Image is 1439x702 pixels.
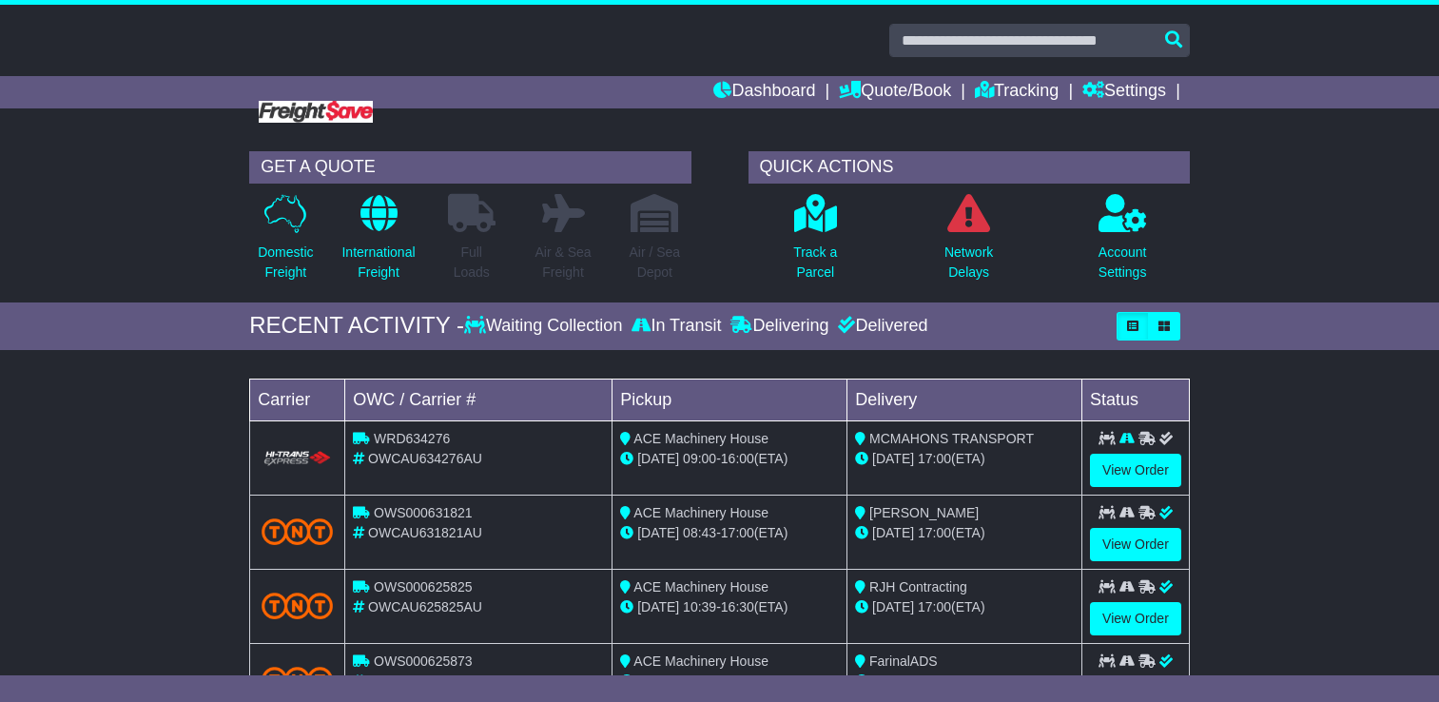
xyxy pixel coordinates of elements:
[535,243,591,283] p: Air & Sea Freight
[839,76,951,108] a: Quote/Book
[872,525,914,540] span: [DATE]
[341,243,415,283] p: International Freight
[869,431,1034,446] span: MCMAHONS TRANSPORT
[683,673,716,689] span: 11:27
[792,193,838,293] a: Track aParcel
[262,518,333,544] img: TNT_Domestic.png
[368,599,482,614] span: OWCAU625825AU
[448,243,496,283] p: Full Loads
[262,593,333,618] img: TNT_Domestic.png
[374,505,473,520] span: OWS000631821
[855,672,1074,692] div: (ETA)
[721,599,754,614] span: 16:30
[374,579,473,595] span: OWS000625825
[1098,193,1148,293] a: AccountSettings
[627,316,726,337] div: In Transit
[975,76,1059,108] a: Tracking
[633,653,768,669] span: ACE Machinery House
[855,523,1074,543] div: (ETA)
[833,316,927,337] div: Delivered
[633,505,768,520] span: ACE Machinery House
[1090,528,1181,561] a: View Order
[872,599,914,614] span: [DATE]
[257,193,314,293] a: DomesticFreight
[869,653,938,669] span: FarinalADS
[620,672,839,692] div: - (ETA)
[368,525,482,540] span: OWCAU631821AU
[869,505,979,520] span: [PERSON_NAME]
[629,243,680,283] p: Air / Sea Depot
[262,667,333,692] img: TNT_Domestic.png
[869,579,967,595] span: RJH Contracting
[1090,454,1181,487] a: View Order
[726,316,833,337] div: Delivering
[637,451,679,466] span: [DATE]
[620,449,839,469] div: - (ETA)
[872,673,914,689] span: [DATE]
[713,76,815,108] a: Dashboard
[1082,379,1190,420] td: Status
[855,597,1074,617] div: (ETA)
[259,101,373,123] img: Freight Save
[683,451,716,466] span: 09:00
[262,450,333,468] img: HiTrans.png
[721,525,754,540] span: 17:00
[1082,76,1166,108] a: Settings
[637,525,679,540] span: [DATE]
[620,523,839,543] div: - (ETA)
[847,379,1082,420] td: Delivery
[943,193,994,293] a: NetworkDelays
[374,431,450,446] span: WRD634276
[793,243,837,283] p: Track a Parcel
[464,316,627,337] div: Waiting Collection
[1099,243,1147,283] p: Account Settings
[249,312,464,340] div: RECENT ACTIVITY -
[368,673,482,689] span: OWCAU625873AU
[872,451,914,466] span: [DATE]
[918,673,951,689] span: 17:00
[918,451,951,466] span: 17:00
[258,243,313,283] p: Domestic Freight
[1090,602,1181,635] a: View Order
[683,599,716,614] span: 10:39
[345,379,613,420] td: OWC / Carrier #
[637,673,679,689] span: [DATE]
[340,193,416,293] a: InternationalFreight
[683,525,716,540] span: 08:43
[633,579,768,595] span: ACE Machinery House
[374,653,473,669] span: OWS000625873
[918,525,951,540] span: 17:00
[250,379,345,420] td: Carrier
[633,431,768,446] span: ACE Machinery House
[944,243,993,283] p: Network Delays
[637,599,679,614] span: [DATE]
[918,599,951,614] span: 17:00
[855,449,1074,469] div: (ETA)
[613,379,847,420] td: Pickup
[721,451,754,466] span: 16:00
[620,597,839,617] div: - (ETA)
[749,151,1190,184] div: QUICK ACTIONS
[249,151,690,184] div: GET A QUOTE
[368,451,482,466] span: OWCAU634276AU
[721,673,754,689] span: 16:30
